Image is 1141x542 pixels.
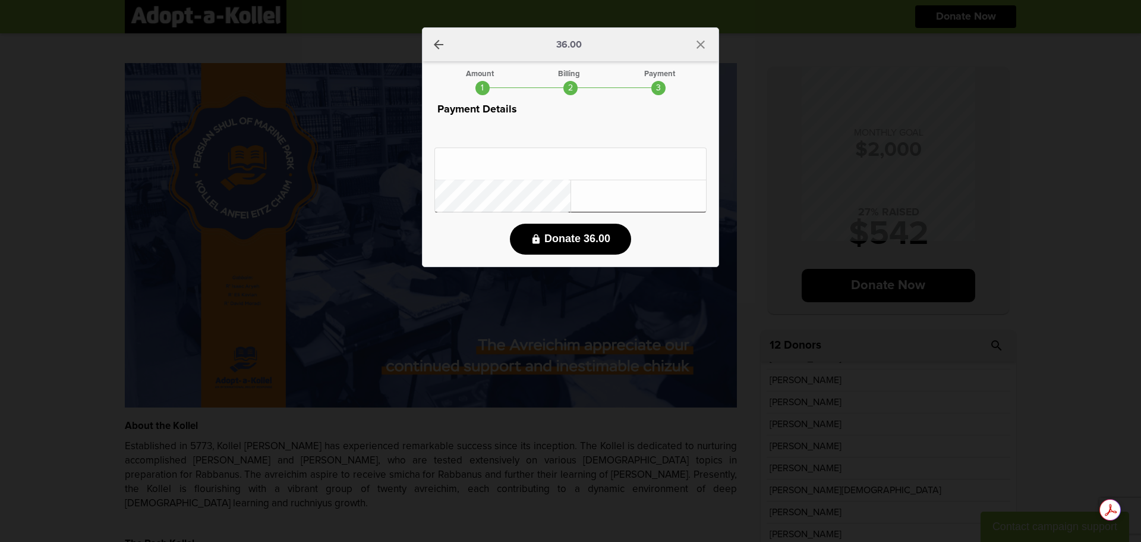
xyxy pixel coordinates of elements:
div: Billing [558,70,580,78]
p: Payment Details [434,101,707,118]
i: close [694,37,708,52]
div: 2 [563,81,578,95]
p: 36.00 [556,40,582,49]
a: arrow_back [431,37,446,52]
i: lock [531,234,541,245]
div: Amount [466,70,494,78]
div: 3 [651,81,666,95]
div: 1 [475,81,490,95]
button: lock Donate 36.00 [510,224,631,255]
span: Donate 36.00 [544,233,610,245]
div: Payment [644,70,675,78]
